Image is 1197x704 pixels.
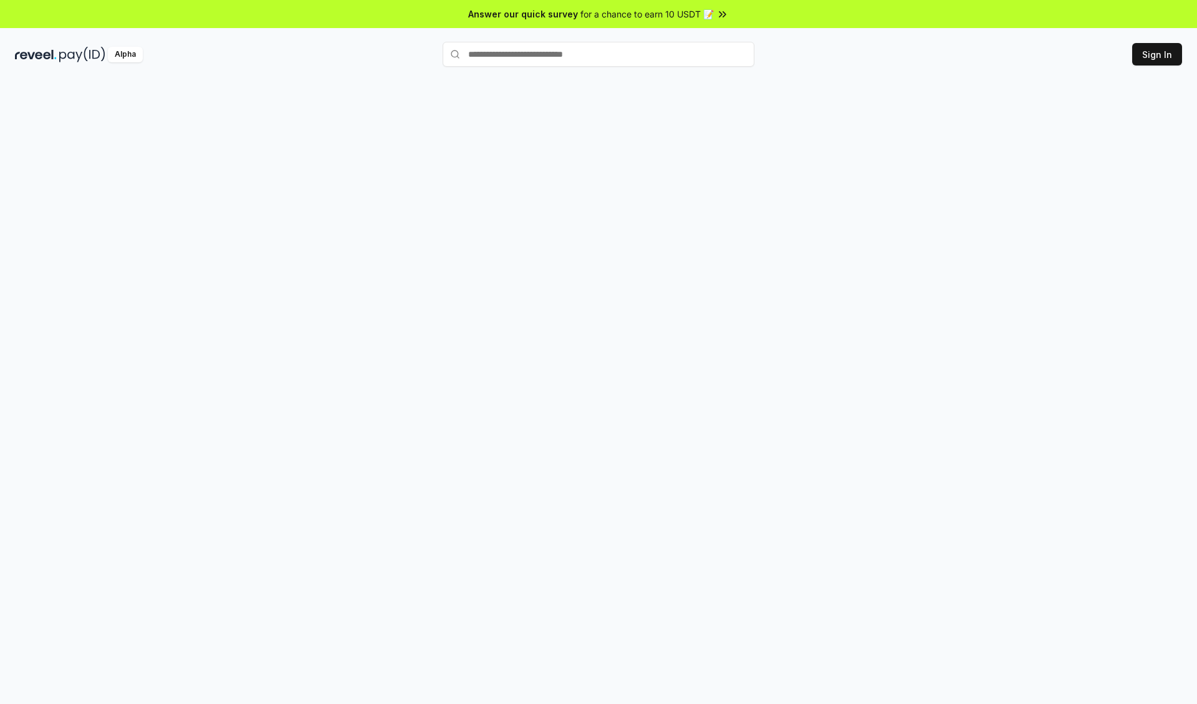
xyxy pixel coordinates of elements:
img: pay_id [59,47,105,62]
img: reveel_dark [15,47,57,62]
button: Sign In [1132,43,1182,65]
span: for a chance to earn 10 USDT 📝 [580,7,714,21]
span: Answer our quick survey [468,7,578,21]
div: Alpha [108,47,143,62]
